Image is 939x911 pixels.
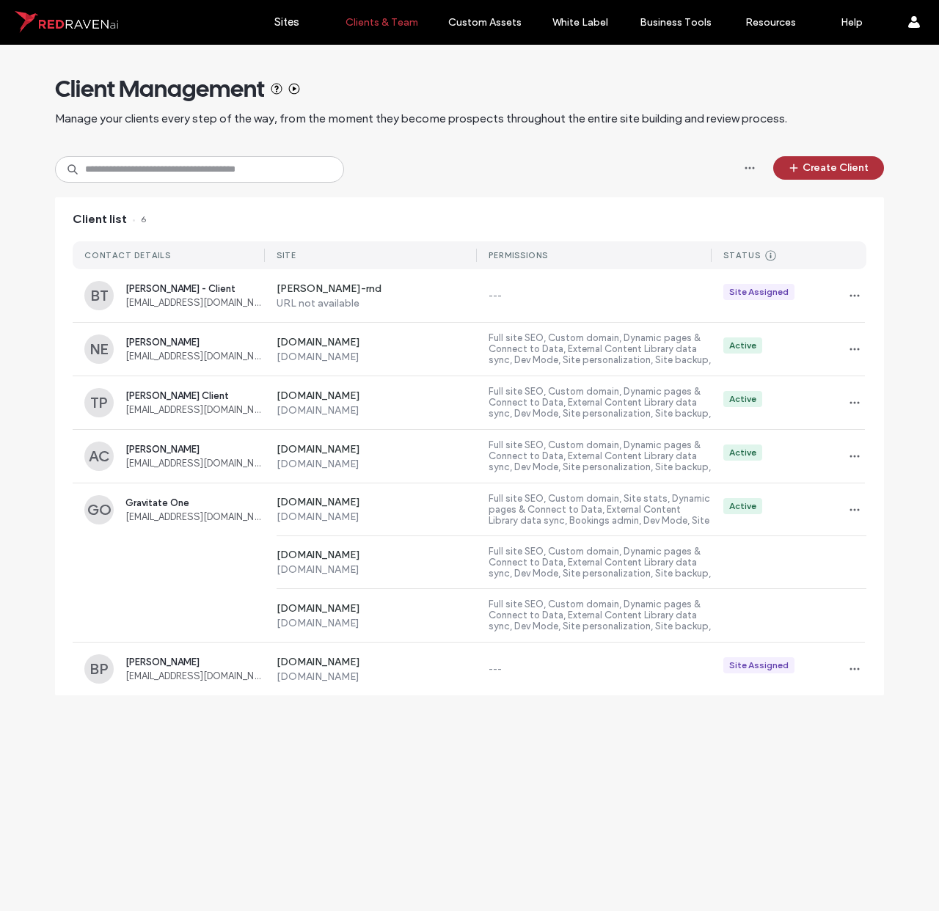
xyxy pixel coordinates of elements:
span: Help [34,10,64,23]
a: BP[PERSON_NAME][EMAIL_ADDRESS][DOMAIN_NAME][DOMAIN_NAME][DOMAIN_NAME]---Site Assigned [73,643,866,695]
label: Resources [745,16,796,29]
label: --- [489,290,712,301]
span: [EMAIL_ADDRESS][DOMAIN_NAME] [125,458,265,469]
label: Full site SEO, Custom domain, Dynamic pages & Connect to Data, External Content Library data sync... [489,546,712,579]
label: [DOMAIN_NAME] [277,563,478,576]
span: Client list [73,211,127,227]
label: Clients & Team [346,16,418,29]
label: [DOMAIN_NAME] [277,670,478,683]
label: Full site SEO, Custom domain, Dynamic pages & Connect to Data, External Content Library data sync... [489,386,712,420]
label: [DOMAIN_NAME] [277,617,478,629]
div: NE [84,334,114,364]
div: BP [84,654,114,684]
div: BT [84,281,114,310]
label: URL not available [277,297,478,310]
span: 6 [133,211,146,227]
a: GOGravitate One[EMAIL_ADDRESS][DOMAIN_NAME][DOMAIN_NAME][DOMAIN_NAME]Full site SEO, Custom domain... [73,483,866,643]
div: GO [84,495,114,524]
div: Active [729,446,756,459]
span: [PERSON_NAME] [125,656,265,667]
label: Full site SEO, Custom domain, Dynamic pages & Connect to Data, External Content Library data sync... [489,599,712,632]
label: Sites [274,15,299,29]
span: [PERSON_NAME] [125,337,265,348]
a: AC[PERSON_NAME][EMAIL_ADDRESS][DOMAIN_NAME][DOMAIN_NAME][DOMAIN_NAME]Full site SEO, Custom domain... [73,430,866,483]
span: [PERSON_NAME] - Client [125,283,265,294]
div: PERMISSIONS [489,250,548,260]
label: Full site SEO, Custom domain, Site stats, Dynamic pages & Connect to Data, External Content Libra... [489,493,712,527]
span: [PERSON_NAME] [125,444,265,455]
span: [EMAIL_ADDRESS][DOMAIN_NAME] [125,297,265,308]
div: Active [729,339,756,352]
div: TP [84,388,114,417]
label: White Label [552,16,608,29]
label: Help [841,16,863,29]
label: [DOMAIN_NAME] [277,458,478,470]
div: Site Assigned [729,659,789,672]
label: [DOMAIN_NAME] [277,404,478,417]
span: [EMAIL_ADDRESS][DOMAIN_NAME] [125,404,265,415]
div: Active [729,392,756,406]
label: [PERSON_NAME]-rnd [277,282,478,297]
div: Site Assigned [729,285,789,299]
div: Active [729,500,756,513]
label: [DOMAIN_NAME] [277,549,478,563]
span: Manage your clients every step of the way, from the moment they become prospects throughout the e... [55,111,787,127]
label: [DOMAIN_NAME] [277,602,478,617]
span: Gravitate One [125,497,265,508]
label: [DOMAIN_NAME] [277,389,478,404]
div: STATUS [723,250,761,260]
label: [DOMAIN_NAME] [277,656,478,670]
div: SITE [277,250,296,260]
label: [DOMAIN_NAME] [277,496,478,511]
span: [EMAIL_ADDRESS][DOMAIN_NAME] [125,670,265,681]
label: Business Tools [640,16,712,29]
div: AC [84,442,114,471]
a: TP[PERSON_NAME] Client[EMAIL_ADDRESS][DOMAIN_NAME][DOMAIN_NAME][DOMAIN_NAME]Full site SEO, Custom... [73,376,866,430]
label: [DOMAIN_NAME] [277,351,478,363]
label: Custom Assets [448,16,522,29]
button: Create Client [773,156,884,180]
label: [DOMAIN_NAME] [277,511,478,523]
label: Full site SEO, Custom domain, Dynamic pages & Connect to Data, External Content Library data sync... [489,332,712,366]
label: Full site SEO, Custom domain, Dynamic pages & Connect to Data, External Content Library data sync... [489,439,712,473]
label: [DOMAIN_NAME] [277,443,478,458]
label: [DOMAIN_NAME] [277,336,478,351]
span: [EMAIL_ADDRESS][DOMAIN_NAME] [125,511,265,522]
div: CONTACT DETAILS [84,250,171,260]
span: [PERSON_NAME] Client [125,390,265,401]
span: [EMAIL_ADDRESS][DOMAIN_NAME] [125,351,265,362]
a: BT[PERSON_NAME] - Client[EMAIL_ADDRESS][DOMAIN_NAME][PERSON_NAME]-rndURL not available---Site Ass... [73,269,866,323]
label: --- [489,664,712,675]
a: NE[PERSON_NAME][EMAIL_ADDRESS][DOMAIN_NAME][DOMAIN_NAME][DOMAIN_NAME]Full site SEO, Custom domain... [73,323,866,376]
span: Client Management [55,74,265,103]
